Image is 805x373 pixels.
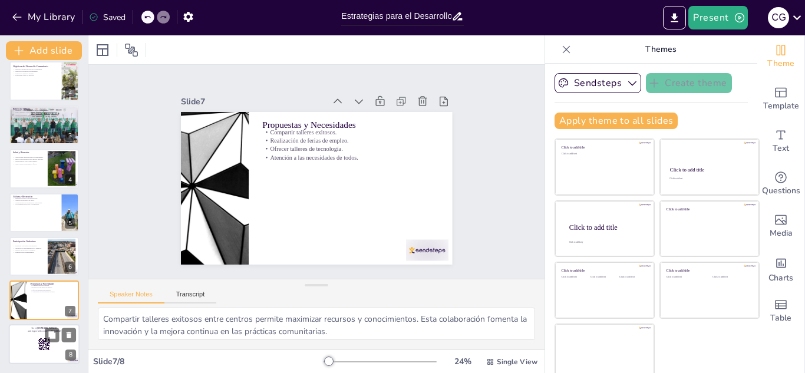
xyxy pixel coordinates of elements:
[13,68,58,70] p: Mejorar la calidad de vida de los habitantes.
[13,74,58,77] p: Inclusión de todos los sectores.
[13,203,58,206] p: Accesibilidad para todos los miembros.
[93,41,112,60] div: Layout
[562,269,646,273] div: Click to add title
[712,276,750,279] div: Click to add text
[9,280,79,319] div: 7
[13,252,44,254] p: Promoción de la transparencia.
[12,326,76,329] p: Go to
[30,289,75,292] p: Ofrecer talleres de tecnología.
[667,276,704,279] div: Click to add text
[65,174,75,185] div: 4
[65,218,75,229] div: 5
[30,287,75,289] p: Realización de ferias de empleo.
[13,245,44,247] p: Reuniones con líderes comunitarios.
[13,197,58,199] p: Implementación de canchas abiertas.
[329,115,357,291] p: Ofrecer talleres de tecnología.
[13,64,58,68] p: Objetivos del Desarrollo Comunitario
[669,178,748,180] div: Click to add text
[762,184,800,197] span: Questions
[13,199,58,202] p: Creación de murales con causa.
[667,207,751,211] div: Click to add title
[555,73,641,93] button: Sendsteps
[12,329,76,333] p: and login with code
[13,72,58,75] p: Promover el bienestar integral.
[13,247,44,249] p: Vinculación con guardianes de la limpieza.
[13,151,44,154] p: Salud y Bienestar
[9,8,80,27] button: My Library
[757,205,804,247] div: Add images, graphics, shapes or video
[13,110,75,112] p: Educación y capacitación como pilares fundamentales.
[770,312,791,325] span: Table
[9,149,79,188] div: 4
[13,114,75,116] p: Cultura y recreación para fortalecer la comunidad.
[13,194,58,198] p: Cultura y Recreación
[757,78,804,120] div: Add ready made slides
[9,324,80,364] div: 8
[569,241,644,243] div: Click to add body
[93,356,324,367] div: Slide 7 / 8
[30,291,75,293] p: Atención a las necesidades de todos.
[13,163,44,165] p: Charlas sobre salud mental y física.
[555,113,678,129] button: Apply theme to all slides
[768,7,789,28] div: C G
[9,61,79,100] div: 2
[569,223,645,231] div: Click to add title
[497,357,537,367] span: Single View
[767,57,794,70] span: Theme
[30,285,75,287] p: Compartir talleres exitosos.
[688,6,747,29] button: Present
[341,8,451,25] input: Insert title
[9,105,79,144] div: 3
[13,107,75,111] p: Rubros de Trabajo
[619,276,646,279] div: Click to add text
[768,272,793,285] span: Charts
[757,120,804,163] div: Add text boxes
[65,349,76,360] div: 8
[65,87,75,97] div: 2
[13,202,58,204] p: Fortalecimiento de la identidad comunitaria.
[62,328,76,342] button: Delete Slide
[757,247,804,290] div: Add charts and graphs
[13,161,44,163] p: Sensibilización sobre abuso infantil.
[562,153,646,156] div: Click to add text
[351,112,382,289] p: Propuestas y Necesidades
[667,269,751,273] div: Click to add title
[773,142,789,155] span: Text
[65,262,75,272] div: 6
[670,167,748,173] div: Click to add title
[346,113,373,289] p: Compartir talleres exitosos.
[562,146,646,150] div: Click to add title
[663,6,686,29] button: Export to PowerPoint
[13,70,58,72] p: Fomentar la participación ciudadana.
[576,35,745,64] p: Themes
[37,326,57,329] strong: [DOMAIN_NAME]
[164,291,217,303] button: Transcript
[89,12,126,23] div: Saved
[646,73,732,93] button: Create theme
[757,35,804,78] div: Change the overall theme
[98,308,535,340] textarea: Compartir talleres exitosos entre centros permite maximizar recursos y conocimientos. Esta colabo...
[30,282,75,286] p: Propuestas y Necesidades
[757,290,804,332] div: Add a table
[9,237,79,276] div: 6
[763,100,799,113] span: Template
[448,356,477,367] div: 24 %
[13,249,44,252] p: Fomento de proyectos conjuntos.
[65,130,75,141] div: 3
[124,43,138,57] span: Position
[338,114,365,291] p: Realización de ferias de empleo.
[13,116,75,118] p: Participación ciudadana para el desarrollo.
[6,41,82,60] button: Add slide
[321,116,348,292] p: Atención a las necesidades de todos.
[65,306,75,316] div: 7
[367,29,392,173] div: Slide 7
[562,276,588,279] div: Click to add text
[768,6,789,29] button: C G
[13,156,44,159] p: Capacitación en prevención de enfermedades.
[13,159,44,161] p: Talleres sobre derechos para adultos mayores.
[13,240,44,243] p: Participación Ciudadana
[770,227,793,240] span: Media
[45,328,59,342] button: Duplicate Slide
[13,111,75,114] p: Salud y bienestar como prioridad.
[9,193,79,232] div: 5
